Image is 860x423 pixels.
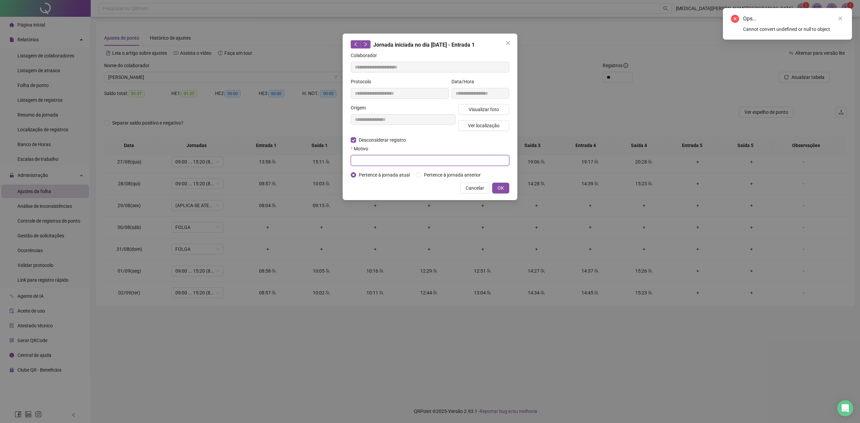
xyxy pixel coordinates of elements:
div: Open Intercom Messenger [837,400,853,416]
span: close [505,40,511,46]
span: Pertence à jornada anterior [421,171,483,179]
label: Origem [351,104,370,111]
span: Visualizar foto [469,106,499,113]
div: Jornada iniciada no dia [DATE] - Entrada 1 [351,40,509,49]
label: Colaborador [351,52,381,59]
span: Ver localização [468,122,500,129]
button: right [360,40,371,48]
div: Ops... [743,15,844,23]
div: Cannot convert undefined or null to object [743,26,844,33]
label: Data/Hora [451,78,478,85]
span: right [363,42,368,47]
span: close-circle [731,15,739,23]
span: OK [498,184,504,192]
label: Protocolo [351,78,376,85]
span: Desconsiderar registro [356,136,408,144]
a: Close [836,15,844,22]
button: Visualizar foto [458,104,509,115]
span: Cancelar [466,184,484,192]
button: OK [492,183,509,193]
span: left [353,42,358,47]
button: Cancelar [460,183,489,193]
button: Close [503,38,513,48]
span: Pertence à jornada atual [356,171,413,179]
label: Motivo [351,145,373,152]
span: close [838,16,843,21]
button: left [351,40,361,48]
button: Ver localização [458,120,509,131]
